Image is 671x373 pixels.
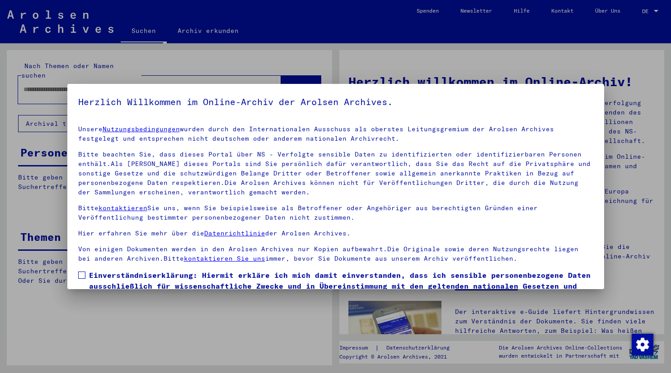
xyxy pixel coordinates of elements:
[184,254,265,262] a: kontaktieren Sie uns
[204,229,265,237] a: Datenrichtlinie
[78,229,593,238] p: Hier erfahren Sie mehr über die der Arolsen Archives.
[78,244,593,263] p: Von einigen Dokumenten werden in den Arolsen Archives nur Kopien aufbewahrt.Die Originale sowie d...
[99,204,147,212] a: kontaktieren
[103,125,180,133] a: Nutzungsbedingungen
[78,150,593,197] p: Bitte beachten Sie, dass dieses Portal über NS - Verfolgte sensible Daten zu identifizierten oder...
[78,95,593,109] h5: Herzlich Willkommen im Online-Archiv der Arolsen Archives.
[631,333,653,355] div: Zustimmung ändern
[89,270,593,313] span: Einverständniserklärung: Hiermit erkläre ich mich damit einverstanden, dass ich sensible personen...
[78,124,593,143] p: Unsere wurden durch den Internationalen Ausschuss als oberstes Leitungsgremium der Arolsen Archiv...
[78,203,593,222] p: Bitte Sie uns, wenn Sie beispielsweise als Betroffener oder Angehöriger aus berechtigten Gründen ...
[632,334,653,355] img: Zustimmung ändern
